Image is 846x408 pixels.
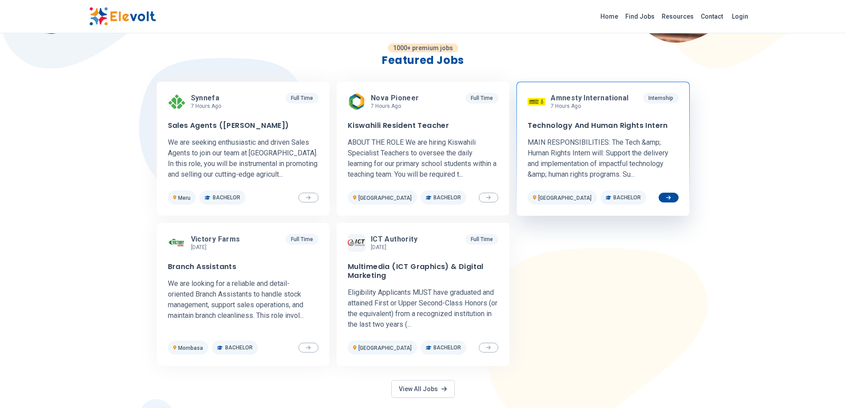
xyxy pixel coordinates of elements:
a: Home [597,9,622,24]
a: Nova PioneerNova Pioneer7 hours agoFull TimeKiswahili Resident TeacherABOUT THE ROLE We are hirin... [337,82,509,216]
span: Bachelor [433,194,461,201]
p: 7 hours ago [371,103,423,110]
p: [DATE] [191,244,244,251]
span: Nova Pioneer [371,94,419,103]
img: Victory Farms [168,234,186,252]
p: Full Time [465,234,498,245]
p: [DATE] [371,244,421,251]
p: 7 hours ago [191,103,223,110]
a: ICT AuthorityICT Authority[DATE]Full TimeMultimedia (ICT Graphics) & Digital MarketingEligibility... [337,223,509,366]
a: Resources [658,9,697,24]
p: Eligibility Applicants MUST have graduated and attained First or Upper Second-Class Honors (or th... [348,287,498,330]
span: Synnefa [191,94,220,103]
p: We are looking for a reliable and detail-oriented Branch Assistants to handle stock management, s... [168,278,318,321]
img: ICT Authority [348,239,365,246]
a: Contact [697,9,727,24]
img: Nova Pioneer [348,93,365,111]
a: Victory FarmsVictory Farms[DATE]Full TimeBranch AssistantsWe are looking for a reliable and detai... [157,223,330,366]
span: [GEOGRAPHIC_DATA] [538,195,592,201]
span: Bachelor [213,194,240,201]
a: Find Jobs [622,9,658,24]
h3: Kiswahili Resident Teacher [348,121,449,130]
a: View All Jobs [391,380,454,398]
p: ABOUT THE ROLE We are hiring Kiswahili Specialist Teachers to oversee the daily learning for our ... [348,137,498,180]
p: Full Time [286,93,318,103]
span: Meru [178,195,191,201]
span: Victory Farms [191,235,240,244]
span: Bachelor [225,344,253,351]
span: [GEOGRAPHIC_DATA] [358,345,412,351]
img: Synnefa [168,93,186,111]
p: Full Time [465,93,498,103]
p: We are seeking enthusiastic and driven Sales Agents to join our team at [GEOGRAPHIC_DATA]. In thi... [168,137,318,180]
span: Mombasa [178,345,203,351]
a: Login [727,8,754,25]
a: SynnefaSynnefa7 hours agoFull TimeSales Agents ([PERSON_NAME])We are seeking enthusiastic and dri... [157,82,330,216]
p: Full Time [286,234,318,245]
p: 7 hours ago [551,103,632,110]
a: Amnesty InternationalAmnesty International7 hours agoInternshipTechnology And Human Rights Intern... [516,82,689,216]
span: Bachelor [613,194,641,201]
p: Internship [643,93,679,103]
span: [GEOGRAPHIC_DATA] [358,195,412,201]
span: Amnesty International [551,94,628,103]
h3: Sales Agents ([PERSON_NAME]) [168,121,289,130]
span: ICT Authority [371,235,417,244]
h3: Technology And Human Rights Intern [528,121,668,130]
h3: Multimedia (ICT Graphics) & Digital Marketing [348,262,498,280]
iframe: Chat Widget [802,365,846,408]
span: Bachelor [433,344,461,351]
p: MAIN RESPONSIBILITIES: The Tech &amp; Human Rights Intern will: Support the delivery and implemen... [528,137,678,180]
img: Elevolt [89,7,156,26]
h3: Branch Assistants [168,262,237,271]
img: Amnesty International [528,93,545,111]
